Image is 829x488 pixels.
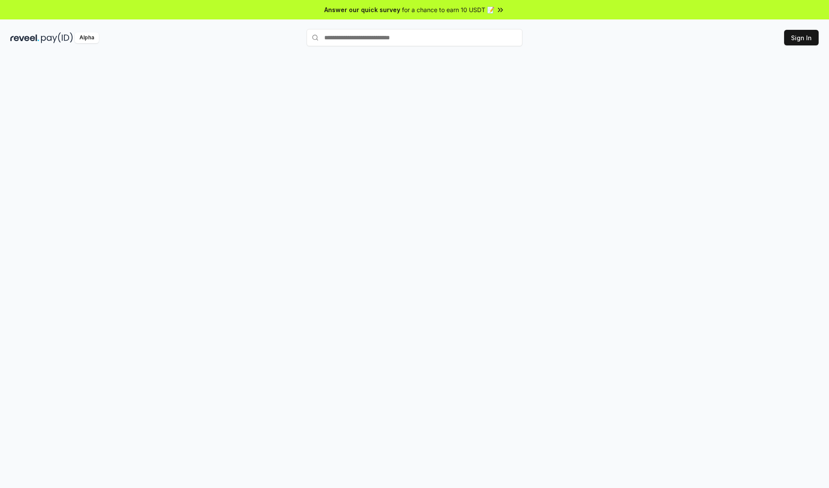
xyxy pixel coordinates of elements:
span: for a chance to earn 10 USDT 📝 [402,5,494,14]
button: Sign In [784,30,819,45]
img: pay_id [41,32,73,43]
div: Alpha [75,32,99,43]
span: Answer our quick survey [324,5,400,14]
img: reveel_dark [10,32,39,43]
